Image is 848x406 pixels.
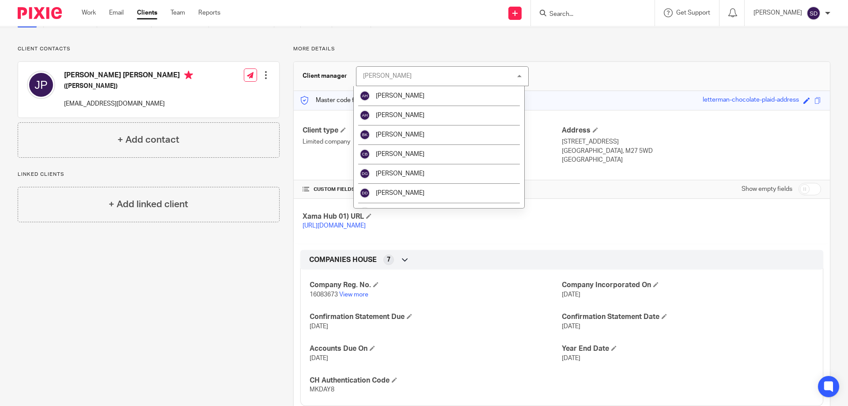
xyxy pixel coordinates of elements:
[310,344,562,353] h4: Accounts Due On
[806,6,821,20] img: svg%3E
[109,8,124,17] a: Email
[376,151,424,157] span: [PERSON_NAME]
[376,171,424,177] span: [PERSON_NAME]
[310,281,562,290] h4: Company Reg. No.
[360,168,370,179] img: svg%3E
[562,156,821,164] p: [GEOGRAPHIC_DATA]
[562,147,821,156] p: [GEOGRAPHIC_DATA], M27 5WD
[18,7,62,19] img: Pixie
[562,355,580,361] span: [DATE]
[184,71,193,80] i: Primary
[360,188,370,198] img: svg%3E
[303,212,562,221] h4: Xama Hub 01) URL
[198,8,220,17] a: Reports
[376,190,424,196] span: [PERSON_NAME]
[137,8,157,17] a: Clients
[360,91,370,101] img: svg%3E
[293,46,830,53] p: More details
[339,292,368,298] a: View more
[376,112,424,118] span: [PERSON_NAME]
[376,93,424,99] span: [PERSON_NAME]
[360,110,370,121] img: svg%3E
[562,281,814,290] h4: Company Incorporated On
[82,8,96,17] a: Work
[753,8,802,17] p: [PERSON_NAME]
[310,292,338,298] span: 16083673
[387,255,390,264] span: 7
[303,186,562,193] h4: CUSTOM FIELDS
[117,133,179,147] h4: + Add contact
[562,323,580,330] span: [DATE]
[300,96,453,105] p: Master code for secure communications and files
[562,292,580,298] span: [DATE]
[64,71,193,82] h4: [PERSON_NAME] [PERSON_NAME]
[376,132,424,138] span: [PERSON_NAME]
[703,95,799,106] div: letterman-chocolate-plaid-address
[18,171,280,178] p: Linked clients
[676,10,710,16] span: Get Support
[303,223,366,229] a: [URL][DOMAIN_NAME]
[360,149,370,159] img: svg%3E
[310,323,328,330] span: [DATE]
[310,355,328,361] span: [DATE]
[309,255,377,265] span: COMPANIES HOUSE
[562,137,821,146] p: [STREET_ADDRESS]
[170,8,185,17] a: Team
[310,312,562,322] h4: Confirmation Statement Due
[18,46,280,53] p: Client contacts
[64,99,193,108] p: [EMAIL_ADDRESS][DOMAIN_NAME]
[360,207,370,218] img: svg%3E
[360,129,370,140] img: svg%3E
[303,126,562,135] h4: Client type
[562,312,814,322] h4: Confirmation Statement Date
[549,11,628,19] input: Search
[64,82,193,91] h5: ([PERSON_NAME])
[363,73,412,79] div: [PERSON_NAME]
[742,185,792,194] label: Show empty fields
[303,137,562,146] p: Limited company
[303,72,347,80] h3: Client manager
[562,126,821,135] h4: Address
[310,387,334,393] span: MKDAY8
[27,71,55,99] img: svg%3E
[109,197,188,211] h4: + Add linked client
[562,344,814,353] h4: Year End Date
[310,376,562,385] h4: CH Authentication Code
